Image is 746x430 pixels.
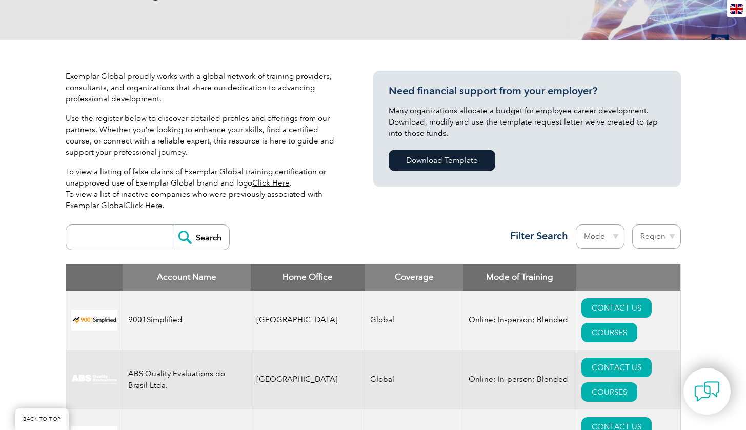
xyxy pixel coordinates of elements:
[66,113,342,158] p: Use the register below to discover detailed profiles and offerings from our partners. Whether you...
[389,105,666,139] p: Many organizations allocate a budget for employee career development. Download, modify and use th...
[504,230,568,242] h3: Filter Search
[581,298,652,318] a: CONTACT US
[581,323,637,342] a: COURSES
[252,178,290,188] a: Click Here
[389,150,495,171] a: Download Template
[66,166,342,211] p: To view a listing of false claims of Exemplar Global training certification or unapproved use of ...
[581,358,652,377] a: CONTACT US
[123,291,251,350] td: 9001Simplified
[365,264,463,291] th: Coverage: activate to sort column ascending
[15,408,69,430] a: BACK TO TOP
[730,4,743,14] img: en
[71,374,117,385] img: c92924ac-d9bc-ea11-a814-000d3a79823d-logo.jpg
[365,350,463,409] td: Global
[123,264,251,291] th: Account Name: activate to sort column descending
[463,291,576,350] td: Online; In-person; Blended
[463,350,576,409] td: Online; In-person; Blended
[251,291,365,350] td: [GEOGRAPHIC_DATA]
[463,264,576,291] th: Mode of Training: activate to sort column ascending
[71,310,117,331] img: 37c9c059-616f-eb11-a812-002248153038-logo.png
[365,291,463,350] td: Global
[173,225,229,250] input: Search
[66,71,342,105] p: Exemplar Global proudly works with a global network of training providers, consultants, and organ...
[251,264,365,291] th: Home Office: activate to sort column ascending
[694,379,720,404] img: contact-chat.png
[125,201,163,210] a: Click Here
[251,350,365,409] td: [GEOGRAPHIC_DATA]
[123,350,251,409] td: ABS Quality Evaluations do Brasil Ltda.
[389,85,666,97] h3: Need financial support from your employer?
[581,382,637,402] a: COURSES
[576,264,680,291] th: : activate to sort column ascending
